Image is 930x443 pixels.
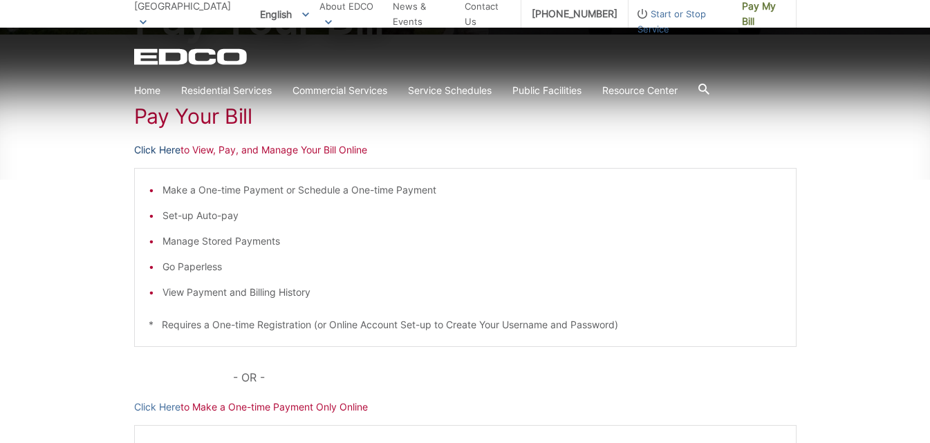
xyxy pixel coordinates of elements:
a: Click Here [134,142,180,158]
span: English [250,3,319,26]
p: - OR - [233,368,796,387]
li: Manage Stored Payments [162,234,782,249]
p: * Requires a One-time Registration (or Online Account Set-up to Create Your Username and Password) [149,317,782,332]
a: EDCD logo. Return to the homepage. [134,48,249,65]
li: Make a One-time Payment or Schedule a One-time Payment [162,182,782,198]
a: Residential Services [181,83,272,98]
a: Click Here [134,399,180,415]
p: to View, Pay, and Manage Your Bill Online [134,142,797,158]
a: Service Schedules [408,83,492,98]
a: Resource Center [602,83,678,98]
a: Commercial Services [292,83,387,98]
a: Home [134,83,160,98]
h1: Pay Your Bill [134,104,797,129]
p: to Make a One-time Payment Only Online [134,399,797,415]
li: Go Paperless [162,259,782,274]
li: View Payment and Billing History [162,285,782,300]
a: Public Facilities [512,83,582,98]
li: Set-up Auto-pay [162,208,782,223]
